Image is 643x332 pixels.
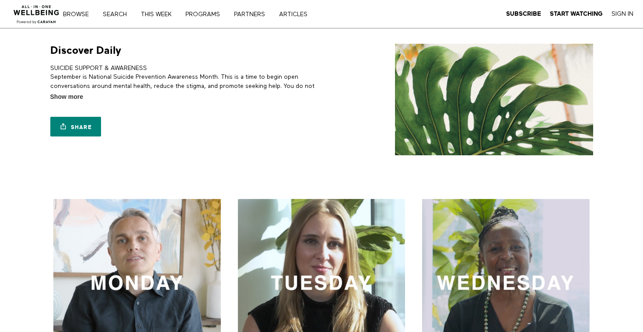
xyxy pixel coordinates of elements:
span: Show more [50,92,83,101]
a: Start Watching [550,10,603,18]
a: ARTICLES [276,11,317,17]
strong: Subscribe [506,10,541,17]
img: Discover Daily [395,44,593,155]
a: Subscribe [506,10,541,18]
a: Browse [60,11,98,17]
a: Search [100,11,136,17]
a: PROGRAMS [182,11,229,17]
p: SUICIDE SUPPORT & AWARENESS September is National Suicide Prevention Awareness Month. This is a t... [50,64,318,99]
nav: Primary [69,10,325,18]
a: THIS WEEK [138,11,181,17]
a: PARTNERS [231,11,274,17]
a: Sign In [612,10,633,18]
h1: Discover Daily [50,44,121,57]
a: Share [50,117,101,136]
strong: Start Watching [550,10,603,17]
